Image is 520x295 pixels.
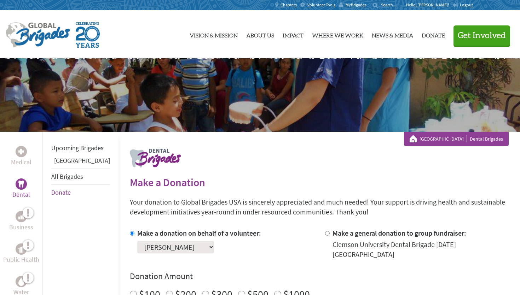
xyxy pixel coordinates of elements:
[18,277,24,285] img: Water
[458,31,506,40] span: Get Involved
[130,176,509,189] h2: Make a Donation
[51,140,110,156] li: Upcoming Brigades
[54,157,110,165] a: [GEOGRAPHIC_DATA]
[9,222,33,232] p: Business
[11,157,31,167] p: Medical
[406,2,452,8] p: Hello, [PERSON_NAME]!
[307,2,335,8] span: Volunteer Tools
[12,190,30,200] p: Dental
[346,2,366,8] span: MyBrigades
[3,255,39,265] p: Public Health
[246,16,274,53] a: About Us
[16,276,27,287] div: Water
[372,16,413,53] a: News & Media
[190,16,238,53] a: Vision & Mission
[410,135,503,142] div: Dental Brigades
[16,146,27,157] div: Medical
[137,229,261,237] label: Make a donation on behalf of a volunteer:
[130,271,509,282] h4: Donation Amount
[453,25,510,46] button: Get Involved
[420,135,467,142] a: [GEOGRAPHIC_DATA]
[76,22,100,48] img: Global Brigades Celebrating 20 Years
[51,144,104,152] a: Upcoming Brigades
[12,178,30,200] a: DentalDental
[51,185,110,200] li: Donate
[130,149,181,167] img: logo-dental.png
[51,169,110,185] li: All Brigades
[51,172,83,181] a: All Brigades
[460,2,473,7] span: Logout
[18,181,24,187] img: Dental
[130,197,509,217] p: Your donation to Global Brigades USA is sincerely appreciated and much needed! Your support is dr...
[51,156,110,169] li: Panama
[16,211,27,222] div: Business
[312,16,363,53] a: Where We Work
[283,16,304,53] a: Impact
[18,214,24,219] img: Business
[16,178,27,190] div: Dental
[381,2,401,7] input: Search...
[9,211,33,232] a: BusinessBusiness
[281,2,297,8] span: Chapters
[18,149,24,154] img: Medical
[333,240,509,259] div: Clemson University Dental Brigade [DATE] [GEOGRAPHIC_DATA]
[18,246,24,253] img: Public Health
[16,243,27,255] div: Public Health
[51,188,71,196] a: Donate
[6,22,70,48] img: Global Brigades Logo
[422,16,445,53] a: Donate
[333,229,466,237] label: Make a general donation to group fundraiser:
[11,146,31,167] a: MedicalMedical
[452,2,473,8] a: Logout
[3,243,39,265] a: Public HealthPublic Health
